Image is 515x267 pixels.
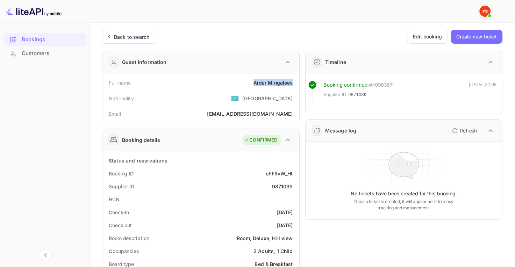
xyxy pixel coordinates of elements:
ya-tr-span: Once a ticket is created, it will appear here for easy tracking and management. [351,199,456,211]
ya-tr-span: 9871039 [348,92,366,97]
div: 9871039 [272,183,293,190]
ya-tr-span: Occupancies [109,248,139,254]
ya-tr-span: confirmed [344,82,367,88]
button: Collapse navigation [39,249,52,261]
ya-tr-span: [DATE] 22:08 [469,82,496,87]
ya-tr-span: Guest information [122,58,167,66]
ya-tr-span: CONFIRMED [249,137,277,144]
ya-tr-span: Timeline [325,59,346,65]
ya-tr-span: HCN [109,196,120,202]
ya-tr-span: Board type [109,261,134,267]
ya-tr-span: Bed & Breakfast [255,261,293,267]
div: [DATE] [277,209,293,216]
ya-tr-span: [GEOGRAPHIC_DATA] [242,95,293,101]
ya-tr-span: Check out [109,222,132,228]
ya-tr-span: Booking details [122,136,160,144]
ya-tr-span: Edit booking [413,33,442,41]
ya-tr-span: Email [109,111,121,117]
ya-tr-span: Create new ticket [456,33,497,41]
img: LiteAPI logo [6,6,62,17]
ya-tr-span: Bookings [22,36,45,44]
button: Refresh [448,125,480,136]
a: Bookings [4,33,86,46]
ya-tr-span: Mingaleev [268,80,293,86]
ya-tr-span: Booking [323,82,343,88]
ya-tr-span: Status and reservations [109,158,167,164]
ya-tr-span: Back to search [114,34,149,40]
ya-tr-span: Supplier ID [109,183,134,189]
ya-tr-span: Aidar [253,80,266,86]
img: Yandex Support [479,6,491,17]
ya-tr-span: Room, Deluxe, Hill view [237,235,293,241]
ya-tr-span: No tickets have been created for this booking. [351,190,457,197]
button: Create new ticket [451,30,502,44]
ya-tr-span: Booking ID [109,171,134,176]
ya-tr-span: 2 Adults, 1 Child [253,248,293,254]
span: United States [231,92,239,104]
a: Customers [4,47,86,60]
div: # 4098387 [369,81,393,89]
ya-tr-span: [EMAIL_ADDRESS][DOMAIN_NAME] [207,111,293,117]
ya-tr-span: Customers [22,50,49,58]
ya-tr-span: Supplier ID: [323,92,348,97]
div: [DATE] [277,222,293,229]
ya-tr-span: Full name [109,80,131,86]
button: Edit booking [407,30,448,44]
ya-tr-span: Nationality [109,95,134,101]
ya-tr-span: 🇰🇿 [231,94,239,102]
ya-tr-span: oFFRvW_Ht [266,171,293,176]
ya-tr-span: Room description [109,235,149,241]
ya-tr-span: Check-in [109,209,129,215]
ya-tr-span: Refresh [460,128,477,133]
ya-tr-span: Message log [325,128,357,133]
div: Bookings [4,33,86,46]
